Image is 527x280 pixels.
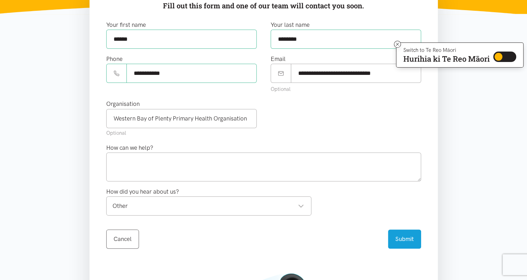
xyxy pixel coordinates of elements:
[106,130,126,136] small: Optional
[101,0,427,12] p: Fill out this form and one of our team will contact you soon.
[271,54,286,64] label: Email
[106,54,123,64] label: Phone
[106,187,179,196] label: How did you hear about us?
[106,99,140,109] label: Organisation
[403,48,490,52] p: Switch to Te Reo Māori
[291,64,421,83] input: Email
[388,230,421,249] button: Submit
[126,64,257,83] input: Phone number
[271,20,310,30] label: Your last name
[106,20,146,30] label: Your first name
[106,230,139,249] a: Cancel
[106,143,153,153] label: How can we help?
[113,201,304,211] div: Other
[403,56,490,62] p: Hurihia ki Te Reo Māori
[271,86,290,92] small: Optional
